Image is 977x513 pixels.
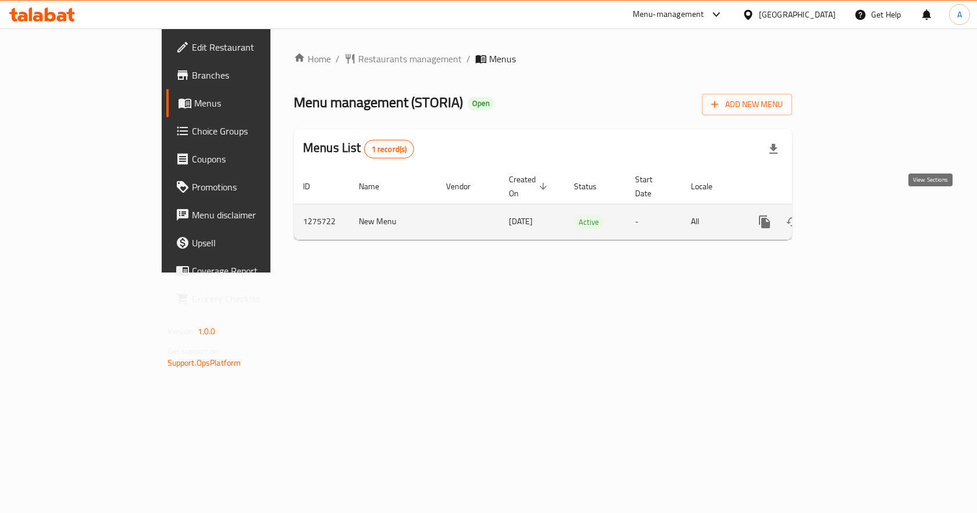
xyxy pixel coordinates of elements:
a: Promotions [166,173,325,201]
span: Status [574,179,612,193]
span: Add New Menu [711,97,783,112]
span: Created On [509,172,551,200]
span: Grocery Checklist [192,292,316,306]
span: ID [303,179,325,193]
span: A [957,8,962,21]
span: Locale [691,179,728,193]
span: Menu disclaimer [192,208,316,222]
span: Branches [192,68,316,82]
span: Start Date [635,172,668,200]
li: / [466,52,470,66]
nav: breadcrumb [294,52,792,66]
td: New Menu [350,204,437,239]
div: Export file [760,135,787,163]
span: Coverage Report [192,264,316,278]
span: Edit Restaurant [192,40,316,54]
h2: Menus List [303,139,414,158]
span: Menus [489,52,516,66]
span: 1 record(s) [365,144,414,155]
a: Upsell [166,229,325,257]
a: Choice Groups [166,117,325,145]
a: Support.OpsPlatform [167,355,241,370]
a: Edit Restaurant [166,33,325,61]
th: Actions [741,169,872,204]
span: Menu management ( STORIA ) [294,89,463,115]
a: Coupons [166,145,325,173]
span: Open [468,98,494,108]
span: Version: [167,324,196,339]
span: Get support on: [167,344,221,359]
div: Open [468,97,494,111]
div: Menu-management [633,8,704,22]
a: Restaurants management [344,52,462,66]
div: [GEOGRAPHIC_DATA] [759,8,836,21]
td: - [626,204,682,239]
td: All [682,204,741,239]
span: Menus [194,96,316,110]
button: Add New Menu [702,94,792,115]
a: Branches [166,61,325,89]
span: Name [359,179,394,193]
span: Promotions [192,180,316,194]
a: Grocery Checklist [166,285,325,313]
a: Menu disclaimer [166,201,325,229]
span: Vendor [446,179,486,193]
span: Upsell [192,236,316,250]
span: Coupons [192,152,316,166]
a: Menus [166,89,325,117]
span: Choice Groups [192,124,316,138]
span: 1.0.0 [198,324,216,339]
span: Restaurants management [358,52,462,66]
table: enhanced table [294,169,872,240]
a: Coverage Report [166,257,325,285]
button: more [751,208,779,236]
li: / [336,52,340,66]
div: Total records count [364,140,415,158]
span: [DATE] [509,214,533,229]
span: Active [574,215,604,229]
